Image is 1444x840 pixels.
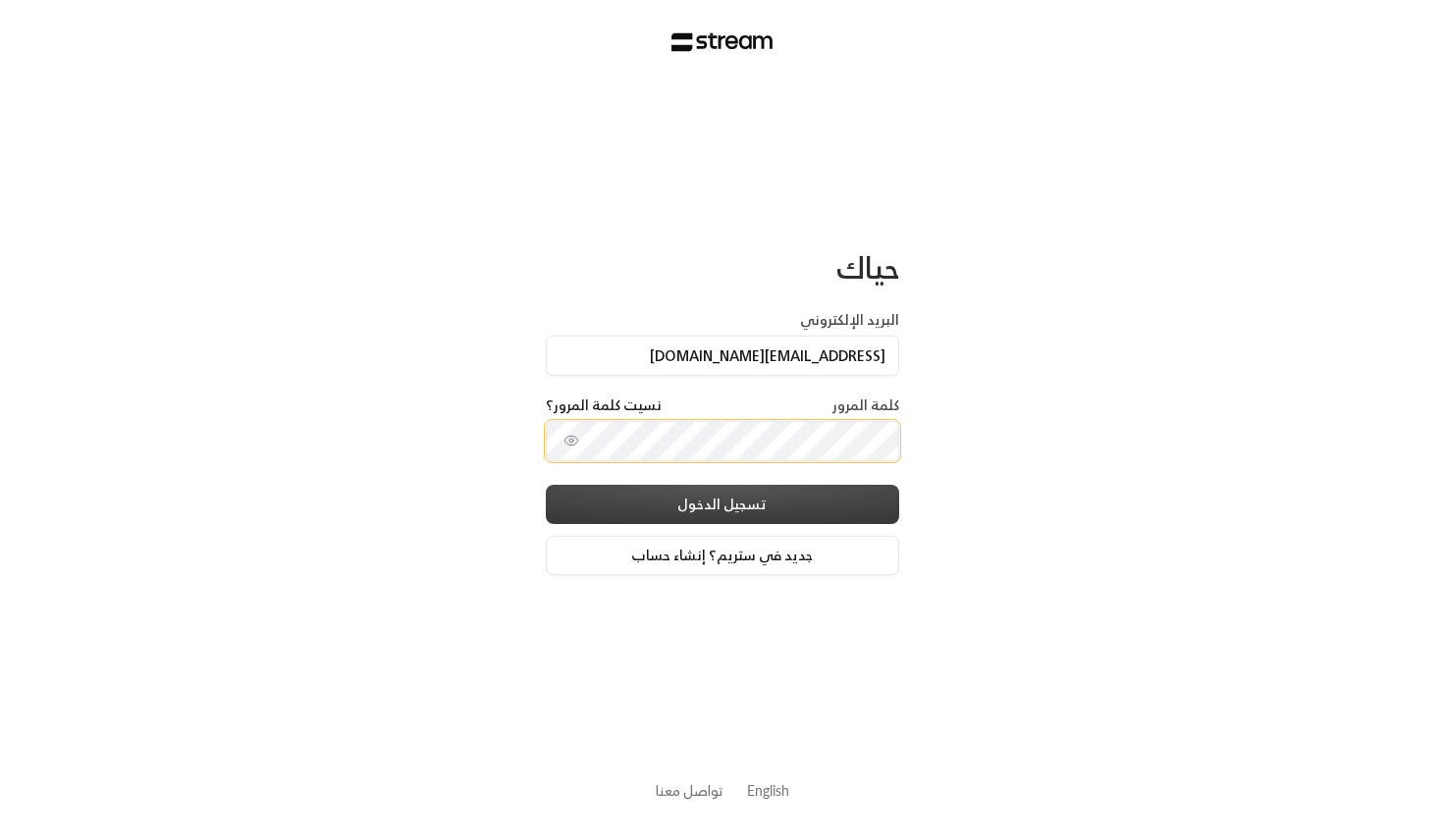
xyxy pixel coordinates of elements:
[832,395,899,415] label: كلمة المرور
[546,536,899,575] a: جديد في ستريم؟ إنشاء حساب
[546,395,662,415] a: نسيت كلمة المرور؟
[556,425,587,456] button: toggle password visibility
[836,241,899,293] span: حياك
[800,310,899,330] label: البريد الإلكتروني
[546,485,899,524] button: تسجيل الدخول
[656,778,723,803] a: تواصل معنا
[747,772,789,809] a: English
[671,32,773,52] img: Stream Logo
[656,780,723,801] button: تواصل معنا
